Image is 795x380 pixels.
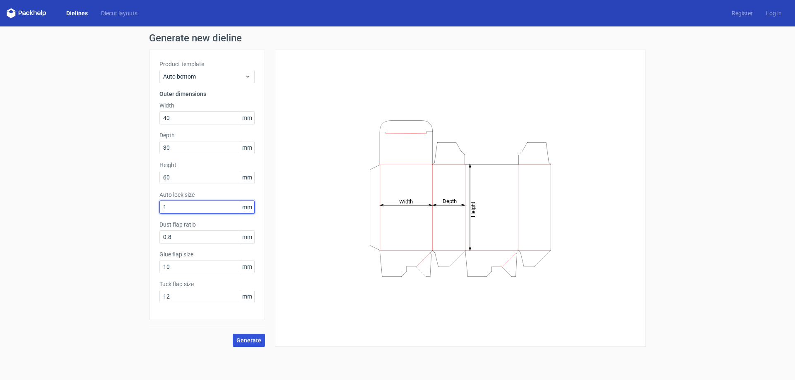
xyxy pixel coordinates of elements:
a: Register [725,9,759,17]
span: mm [240,171,254,184]
span: mm [240,231,254,243]
span: mm [240,112,254,124]
span: mm [240,201,254,213]
label: Glue flap size [159,250,255,258]
label: Dust flap ratio [159,220,255,229]
tspan: Height [470,201,476,217]
label: Auto lock size [159,191,255,199]
a: Dielines [60,9,94,17]
span: mm [240,261,254,273]
label: Height [159,161,255,169]
label: Product template [159,60,255,68]
span: mm [240,141,254,154]
button: Generate [233,334,265,347]
label: Depth [159,131,255,139]
h3: Outer dimensions [159,90,255,98]
label: Tuck flap size [159,280,255,288]
h1: Generate new dieline [149,33,646,43]
label: Width [159,101,255,110]
tspan: Depth [443,198,457,204]
span: Generate [236,337,261,343]
a: Diecut layouts [94,9,144,17]
span: mm [240,290,254,303]
span: Auto bottom [163,72,245,81]
tspan: Width [399,198,413,204]
a: Log in [759,9,788,17]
